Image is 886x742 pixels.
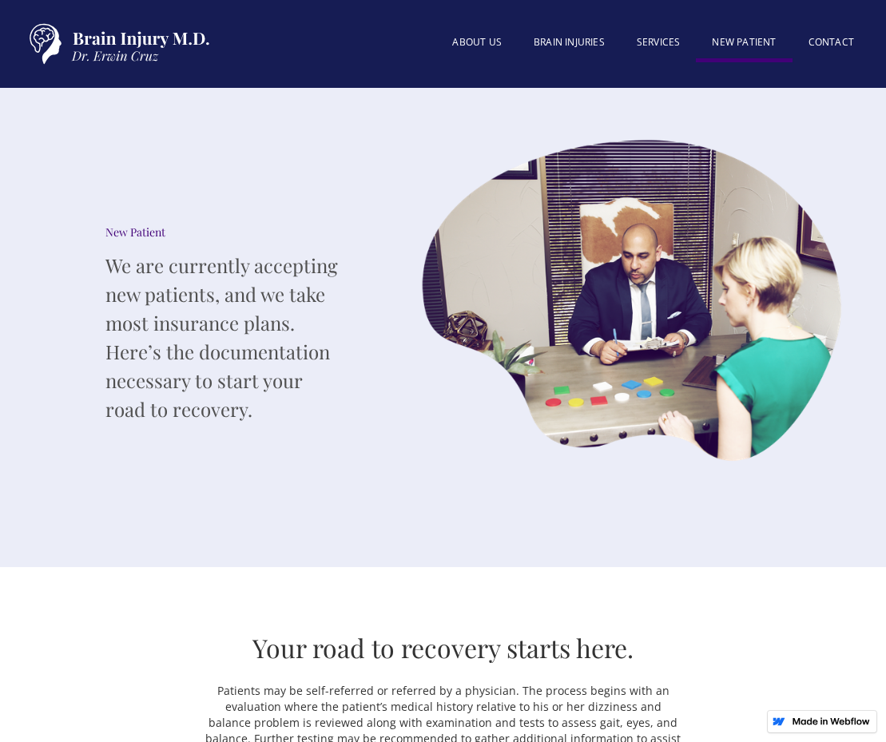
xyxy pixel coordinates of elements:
img: Made in Webflow [792,717,870,725]
a: BRAIN INJURIES [518,26,621,58]
a: About US [436,26,518,58]
h2: Your road to recovery starts here. [252,631,634,665]
a: SERVICES [621,26,697,58]
a: home [16,16,216,72]
a: New patient [696,26,792,62]
div: New Patient [105,224,345,240]
a: Contact [793,26,870,58]
p: We are currently accepting new patients, and we take most insurance plans. Here’s the documentati... [105,251,345,423]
